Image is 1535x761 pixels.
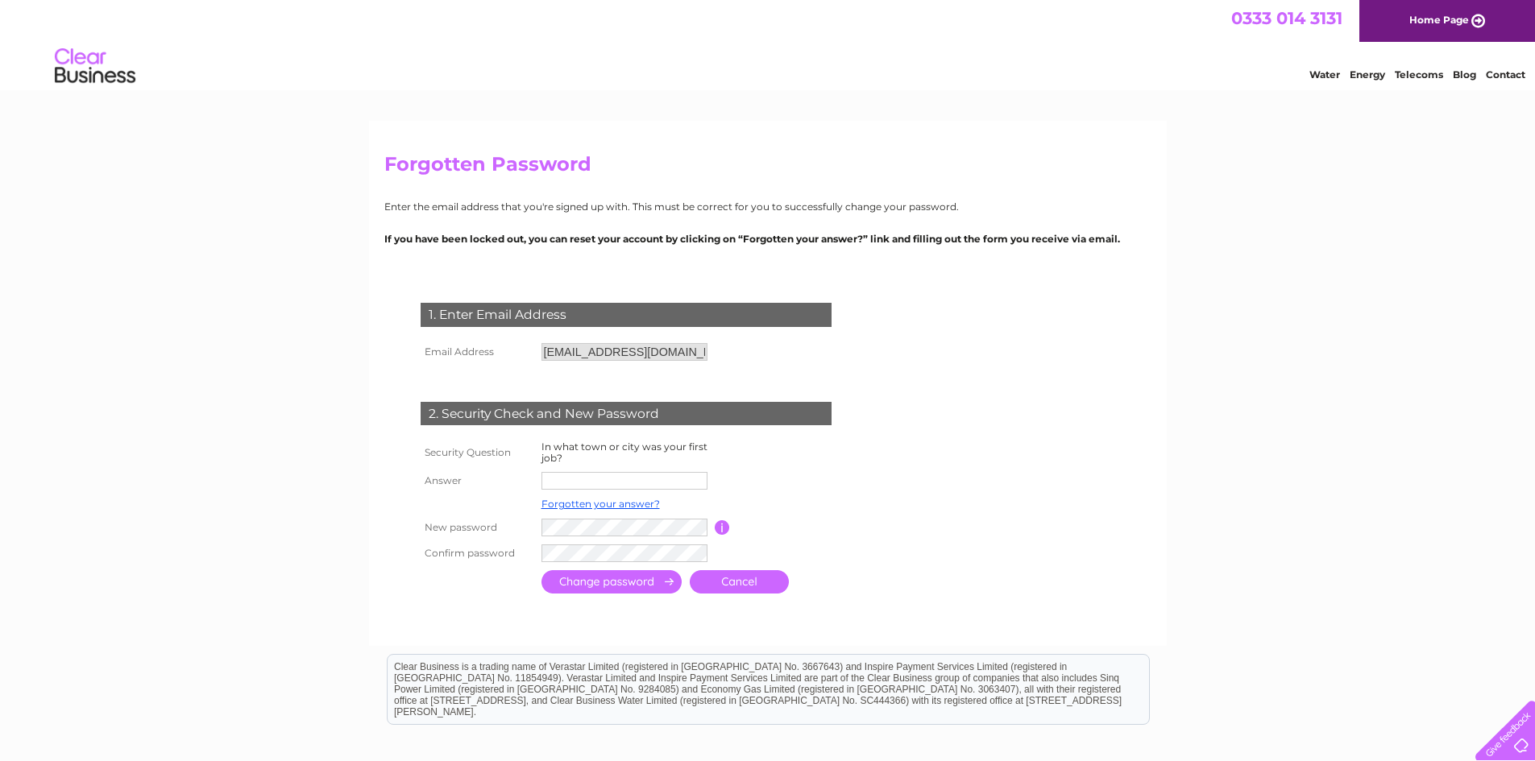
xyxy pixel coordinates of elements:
a: Telecoms [1395,68,1443,81]
h2: Forgotten Password [384,153,1151,184]
a: Cancel [690,570,789,593]
a: 0333 014 3131 [1231,8,1342,28]
a: Blog [1453,68,1476,81]
th: Answer [417,468,537,494]
a: Energy [1350,68,1385,81]
th: Email Address [417,339,537,365]
a: Contact [1486,68,1525,81]
input: Submit [541,570,682,593]
th: Security Question [417,437,537,468]
a: Forgotten your answer? [541,498,660,510]
th: Confirm password [417,540,537,566]
label: In what town or city was your first job? [541,440,707,464]
img: logo.png [54,42,136,91]
input: Information [715,520,730,535]
div: Clear Business is a trading name of Verastar Limited (registered in [GEOGRAPHIC_DATA] No. 3667643... [388,9,1149,78]
div: 2. Security Check and New Password [421,402,832,426]
div: 1. Enter Email Address [421,303,832,327]
a: Water [1309,68,1340,81]
p: If you have been locked out, you can reset your account by clicking on “Forgotten your answer?” l... [384,231,1151,246]
p: Enter the email address that you're signed up with. This must be correct for you to successfully ... [384,199,1151,214]
th: New password [417,515,537,540]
